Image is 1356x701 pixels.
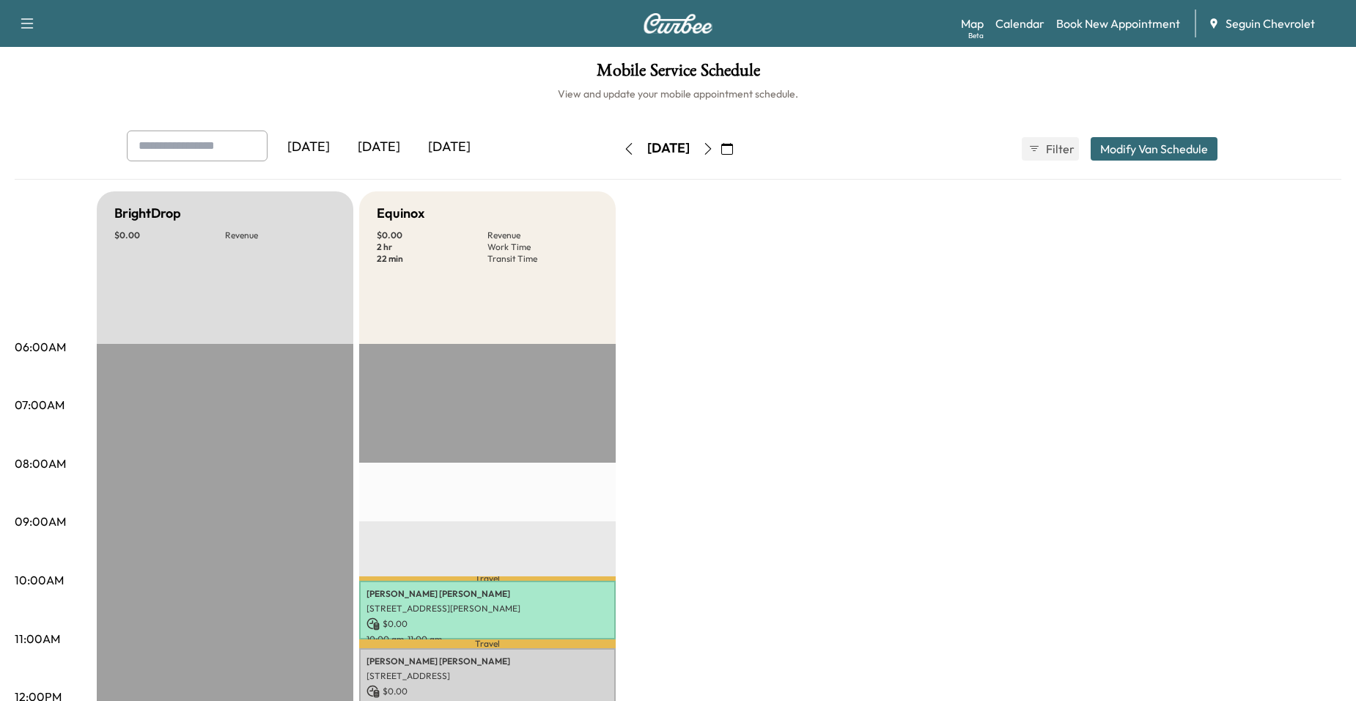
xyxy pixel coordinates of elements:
[15,87,1341,101] h6: View and update your mobile appointment schedule.
[15,62,1341,87] h1: Mobile Service Schedule
[273,131,344,164] div: [DATE]
[1226,15,1315,32] span: Seguin Chevrolet
[643,13,713,34] img: Curbee Logo
[359,639,616,648] p: Travel
[366,670,608,682] p: [STREET_ADDRESS]
[366,656,608,667] p: [PERSON_NAME] [PERSON_NAME]
[1022,137,1079,161] button: Filter
[377,241,487,253] p: 2 hr
[995,15,1044,32] a: Calendar
[377,203,424,224] h5: Equinox
[487,230,598,241] p: Revenue
[968,30,984,41] div: Beta
[414,131,484,164] div: [DATE]
[366,634,608,645] p: 10:00 am - 11:00 am
[366,603,608,614] p: [STREET_ADDRESS][PERSON_NAME]
[377,230,487,241] p: $ 0.00
[961,15,984,32] a: MapBeta
[1091,137,1217,161] button: Modify Van Schedule
[487,253,598,265] p: Transit Time
[366,685,608,698] p: $ 0.00
[15,630,60,647] p: 11:00AM
[15,513,66,530] p: 09:00AM
[344,131,414,164] div: [DATE]
[359,576,616,580] p: Travel
[225,230,336,241] p: Revenue
[15,338,66,356] p: 06:00AM
[114,203,181,224] h5: BrightDrop
[487,241,598,253] p: Work Time
[15,396,65,414] p: 07:00AM
[1046,140,1072,158] span: Filter
[114,230,225,241] p: $ 0.00
[15,455,66,472] p: 08:00AM
[1056,15,1180,32] a: Book New Appointment
[366,617,608,631] p: $ 0.00
[15,571,64,589] p: 10:00AM
[377,253,487,265] p: 22 min
[366,588,608,600] p: [PERSON_NAME] [PERSON_NAME]
[647,139,690,158] div: [DATE]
